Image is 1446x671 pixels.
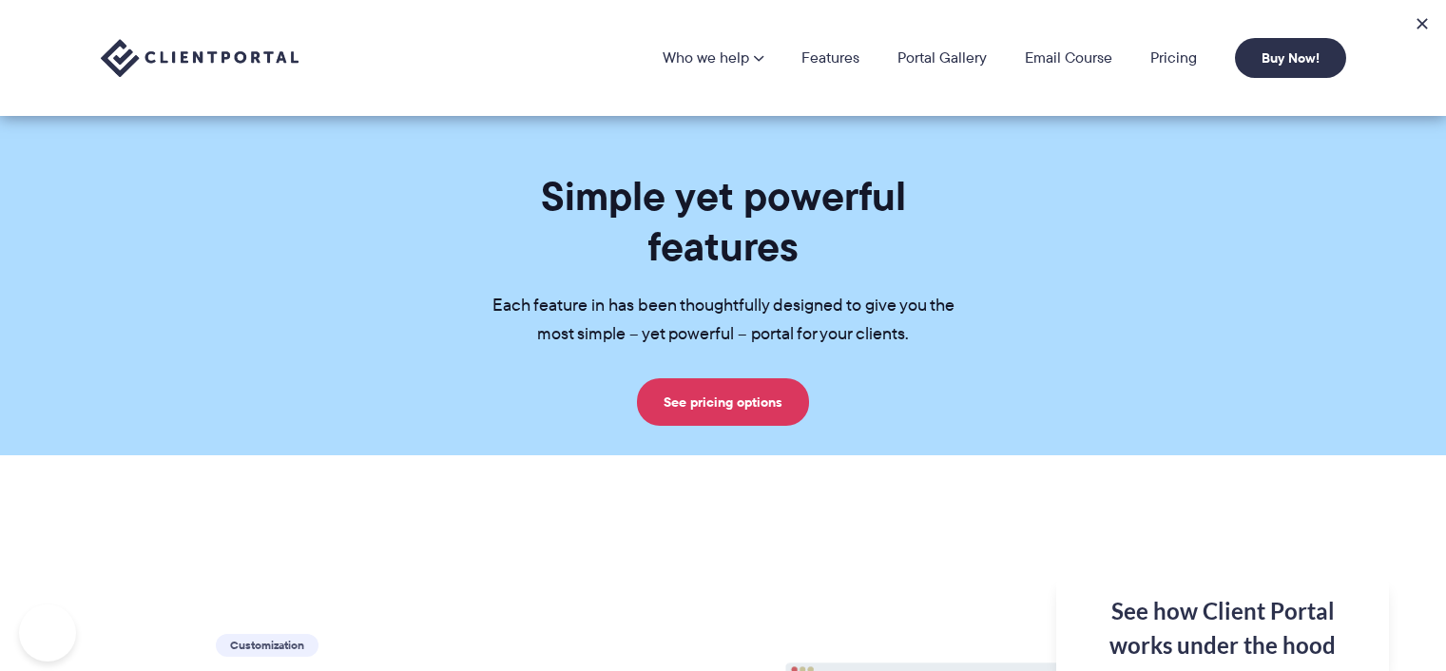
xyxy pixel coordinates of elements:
[637,378,809,426] a: See pricing options
[663,50,763,66] a: Who we help
[1235,38,1346,78] a: Buy Now!
[1025,50,1112,66] a: Email Course
[462,292,985,349] p: Each feature in has been thoughtfully designed to give you the most simple – yet powerful – porta...
[216,634,318,657] span: Customization
[801,50,859,66] a: Features
[897,50,987,66] a: Portal Gallery
[462,171,985,272] h1: Simple yet powerful features
[1150,50,1197,66] a: Pricing
[19,604,76,661] iframe: Toggle Customer Support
